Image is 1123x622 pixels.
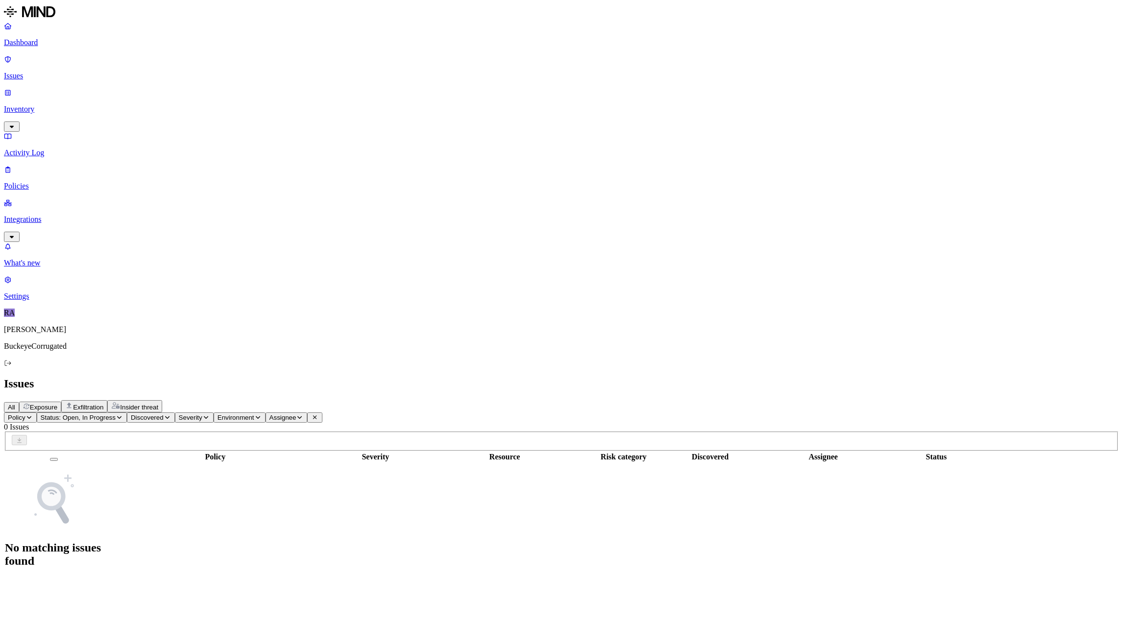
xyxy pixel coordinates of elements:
span: Environment [218,414,254,421]
span: Assignee [269,414,296,421]
button: Select all [50,458,58,461]
span: Discovered [131,414,164,421]
p: Activity Log [4,148,1119,157]
span: 0 Issues [4,423,29,431]
img: MIND [4,4,55,20]
span: Severity [179,414,202,421]
span: All [8,404,15,411]
p: Policies [4,182,1119,191]
span: Exposure [30,404,57,411]
p: What's new [4,259,1119,267]
a: Activity Log [4,132,1119,157]
p: BuckeyeCorrugated [4,342,1119,351]
img: NoSearchResult.svg [24,471,83,529]
div: Policy [104,453,326,461]
p: Integrations [4,215,1119,224]
a: Dashboard [4,22,1119,47]
p: Settings [4,292,1119,301]
a: Policies [4,165,1119,191]
a: Settings [4,275,1119,301]
div: Severity [328,453,423,461]
span: Insider threat [120,404,158,411]
div: Status [889,453,984,461]
p: Inventory [4,105,1119,114]
a: Inventory [4,88,1119,130]
div: Risk category [586,453,661,461]
a: Integrations [4,198,1119,240]
div: Assignee [759,453,887,461]
a: What's new [4,242,1119,267]
span: Exfiltration [73,404,103,411]
span: RA [4,309,15,317]
a: MIND [4,4,1119,22]
a: Issues [4,55,1119,80]
div: Resource [425,453,585,461]
h2: Issues [4,377,1119,390]
p: Issues [4,72,1119,80]
p: Dashboard [4,38,1119,47]
h1: No matching issues found [5,541,103,568]
span: Status: Open, In Progress [41,414,116,421]
div: Discovered [663,453,758,461]
span: Policy [8,414,25,421]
